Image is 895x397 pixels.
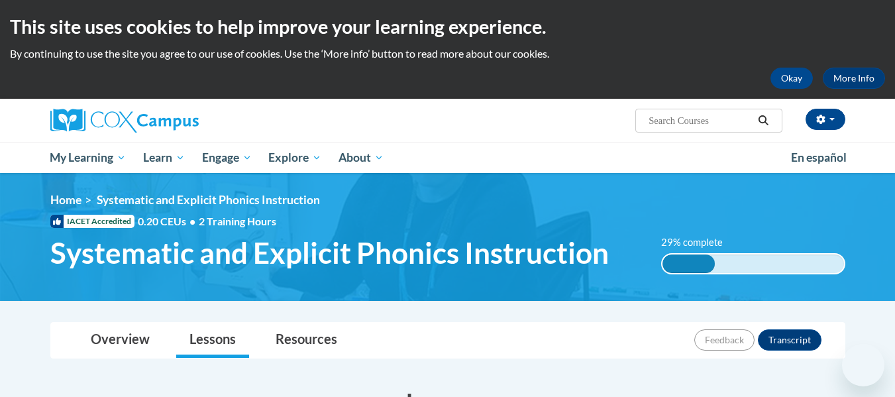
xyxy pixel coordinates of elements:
input: Search Courses [647,113,753,129]
span: Systematic and Explicit Phonics Instruction [50,235,609,270]
a: Home [50,193,81,207]
a: Overview [78,323,163,358]
a: En español [782,144,855,172]
span: My Learning [50,150,126,166]
span: 0.20 CEUs [138,214,199,229]
span: 2 Training Hours [199,215,276,227]
span: Engage [202,150,252,166]
span: IACET Accredited [50,215,134,228]
span: Learn [143,150,185,166]
span: • [189,215,195,227]
div: 29% [662,255,715,273]
span: About [339,150,384,166]
a: More Info [823,68,885,89]
a: My Learning [42,142,135,173]
span: Systematic and Explicit Phonics Instruction [97,193,320,207]
span: En español [791,150,847,164]
a: Cox Campus [50,109,302,133]
button: Transcript [758,329,821,351]
a: Learn [134,142,193,173]
iframe: Button to launch messaging window [842,344,884,386]
button: Okay [770,68,813,89]
a: About [330,142,392,173]
h2: This site uses cookies to help improve your learning experience. [10,13,885,40]
a: Resources [262,323,350,358]
img: Cox Campus [50,109,199,133]
p: By continuing to use the site you agree to our use of cookies. Use the ‘More info’ button to read... [10,46,885,61]
label: 29% complete [661,235,737,250]
a: Lessons [176,323,249,358]
a: Engage [193,142,260,173]
button: Search [753,113,773,129]
button: Feedback [694,329,755,351]
div: Main menu [30,142,865,173]
button: Account Settings [806,109,845,130]
a: Explore [260,142,330,173]
span: Explore [268,150,321,166]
